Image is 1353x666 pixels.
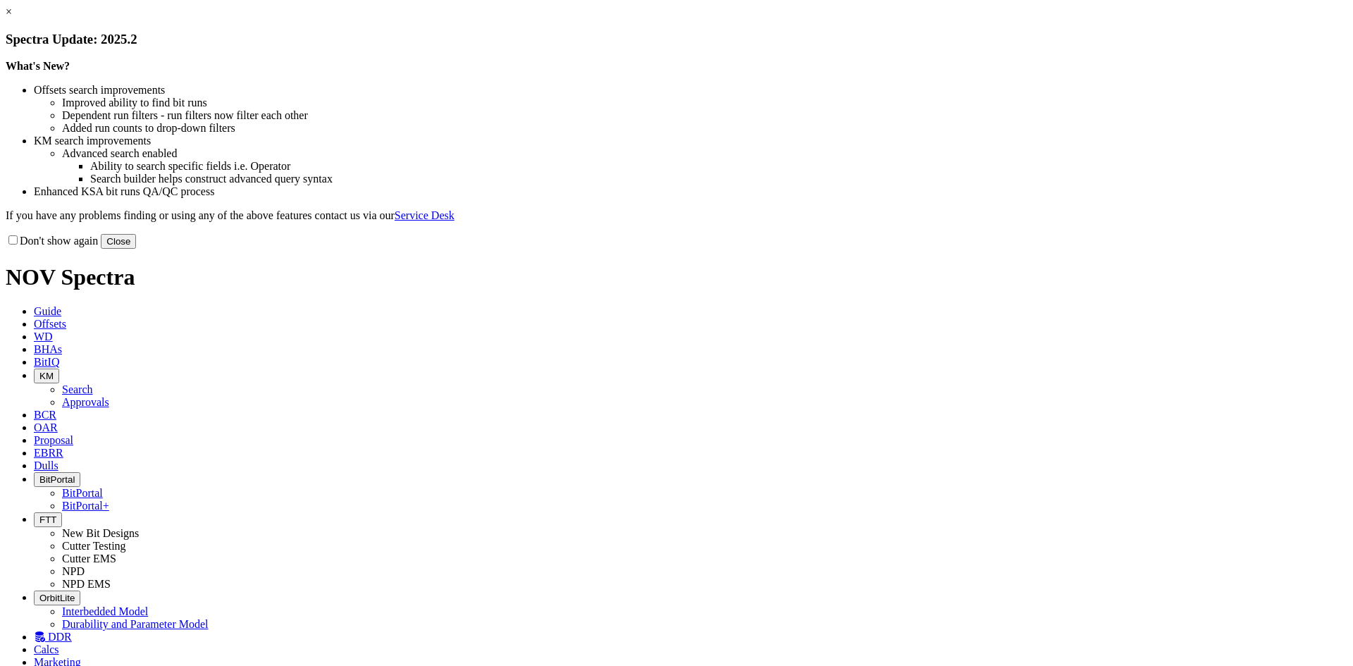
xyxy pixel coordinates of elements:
a: Search [62,383,93,395]
a: Cutter EMS [62,553,116,565]
li: Added run counts to drop-down filters [62,122,1347,135]
span: Dulls [34,460,58,471]
strong: What's New? [6,60,70,72]
span: Calcs [34,643,59,655]
span: FTT [39,514,56,525]
a: New Bit Designs [62,527,139,539]
h1: NOV Spectra [6,264,1347,290]
span: OAR [34,421,58,433]
a: Cutter Testing [62,540,126,552]
li: Offsets search improvements [34,84,1347,97]
a: Durability and Parameter Model [62,618,209,630]
li: Search builder helps construct advanced query syntax [90,173,1347,185]
p: If you have any problems finding or using any of the above features contact us via our [6,209,1347,222]
span: Proposal [34,434,73,446]
li: Enhanced KSA bit runs QA/QC process [34,185,1347,198]
li: Ability to search specific fields i.e. Operator [90,160,1347,173]
h3: Spectra Update: 2025.2 [6,32,1347,47]
li: Advanced search enabled [62,147,1347,160]
label: Don't show again [6,235,98,247]
li: Dependent run filters - run filters now filter each other [62,109,1347,122]
span: DDR [48,631,72,643]
a: Approvals [62,396,109,408]
li: Improved ability to find bit runs [62,97,1347,109]
span: WD [34,331,53,343]
span: BCR [34,409,56,421]
span: Guide [34,305,61,317]
button: Close [101,234,136,249]
a: Interbedded Model [62,605,148,617]
span: OrbitLite [39,593,75,603]
a: NPD EMS [62,578,111,590]
span: BHAs [34,343,62,355]
a: NPD [62,565,85,577]
span: BitIQ [34,356,59,368]
span: KM [39,371,54,381]
a: × [6,6,12,18]
li: KM search improvements [34,135,1347,147]
span: BitPortal [39,474,75,485]
span: Offsets [34,318,66,330]
a: BitPortal [62,487,103,499]
span: EBRR [34,447,63,459]
a: Service Desk [395,209,455,221]
a: BitPortal+ [62,500,109,512]
input: Don't show again [8,235,18,245]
